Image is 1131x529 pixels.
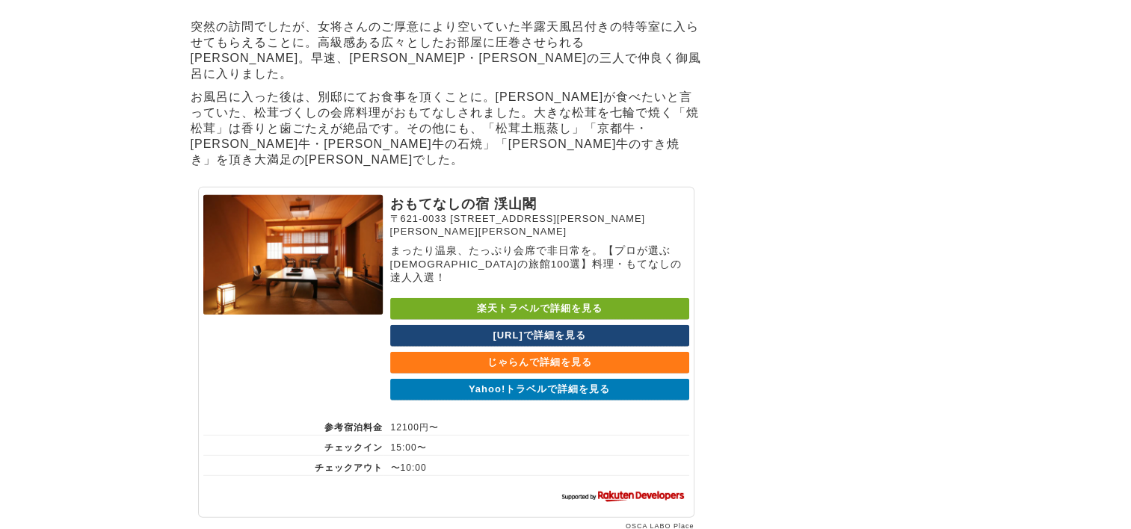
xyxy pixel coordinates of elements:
[390,325,689,347] a: [URL]で詳細を見る
[390,195,689,213] p: おもてなしの宿 渓山閣
[383,436,689,456] td: 15:00〜
[390,213,645,237] span: [STREET_ADDRESS][PERSON_NAME][PERSON_NAME][PERSON_NAME]
[203,415,383,436] th: 参考宿泊料金
[390,244,689,285] p: まったり温泉、たっぷり会席で非日常を。【プロが選ぶ[DEMOGRAPHIC_DATA]の旅館100選】料理・もてなしの達人入選！
[390,298,689,320] a: 楽天トラベルで詳細を見る
[390,213,447,224] span: 〒621-0033
[191,16,702,86] p: 突然の訪問でしたが、女将さんのご厚意により空いていた半露天風呂付きの特等室に入らせてもらえることに。高級感ある広々としたお部屋に圧巻させられる[PERSON_NAME]。早速、[PERSON_N...
[191,86,702,172] p: お風呂に入った後は、別邸にてお食事を頂くことに。[PERSON_NAME]が食べたいと言っていた、松茸づくしの会席料理がおもてなしされました。大きな松茸を七輪で焼く「焼松茸」は香りと歯ごたえが絶...
[203,436,383,456] th: チェックイン
[203,456,383,476] th: チェックアウト
[390,352,689,374] a: じゃらんで詳細を見る
[203,195,383,315] img: おもてなしの宿 渓山閣
[383,456,689,476] td: 〜10:00
[390,379,689,400] a: Yahoo!トラベルで詳細を見る
[383,415,689,436] td: 12100円〜
[558,487,689,503] img: 楽天ウェブサービスセンター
